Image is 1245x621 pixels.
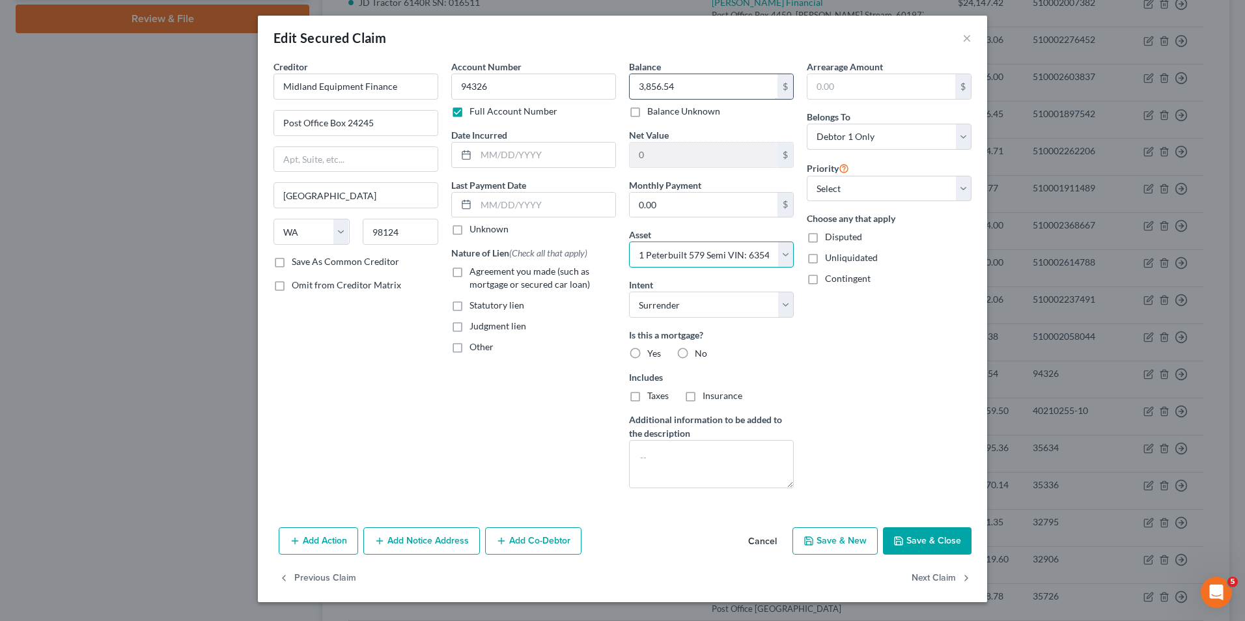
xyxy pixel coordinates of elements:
[476,143,615,167] input: MM/DD/YYYY
[777,193,793,217] div: $
[1227,577,1238,587] span: 5
[777,74,793,99] div: $
[629,278,653,292] label: Intent
[451,128,507,142] label: Date Incurred
[647,105,720,118] label: Balance Unknown
[738,529,787,555] button: Cancel
[629,60,661,74] label: Balance
[279,565,356,592] button: Previous Claim
[629,229,651,240] span: Asset
[962,30,972,46] button: ×
[292,255,399,268] label: Save As Common Creditor
[476,193,615,217] input: MM/DD/YYYY
[629,328,794,342] label: Is this a mortgage?
[279,527,358,555] button: Add Action
[912,565,972,592] button: Next Claim
[1201,577,1232,608] iframe: Intercom live chat
[469,105,557,118] label: Full Account Number
[825,273,871,284] span: Contingent
[630,74,777,99] input: 0.00
[630,193,777,217] input: 0.00
[647,390,669,401] span: Taxes
[451,60,522,74] label: Account Number
[292,279,401,290] span: Omit from Creditor Matrix
[451,246,587,260] label: Nature of Lien
[469,320,526,331] span: Judgment lien
[363,527,480,555] button: Add Notice Address
[451,74,616,100] input: --
[273,61,308,72] span: Creditor
[469,341,494,352] span: Other
[274,147,438,172] input: Apt, Suite, etc...
[807,111,850,122] span: Belongs To
[629,413,794,440] label: Additional information to be added to the description
[792,527,878,555] button: Save & New
[703,390,742,401] span: Insurance
[469,223,509,236] label: Unknown
[485,527,581,555] button: Add Co-Debtor
[647,348,661,359] span: Yes
[469,299,524,310] span: Statutory lien
[273,29,386,47] div: Edit Secured Claim
[273,74,438,100] input: Search creditor by name...
[509,247,587,258] span: (Check all that apply)
[883,527,972,555] button: Save & Close
[807,74,955,99] input: 0.00
[469,266,590,290] span: Agreement you made (such as mortgage or secured car loan)
[363,219,439,245] input: Enter zip...
[274,111,438,135] input: Enter address...
[825,252,878,263] span: Unliquidated
[630,143,777,167] input: 0.00
[825,231,862,242] span: Disputed
[955,74,971,99] div: $
[807,160,849,176] label: Priority
[451,178,526,192] label: Last Payment Date
[807,212,972,225] label: Choose any that apply
[695,348,707,359] span: No
[274,183,438,208] input: Enter city...
[777,143,793,167] div: $
[629,128,669,142] label: Net Value
[629,370,794,384] label: Includes
[629,178,701,192] label: Monthly Payment
[807,60,883,74] label: Arrearage Amount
